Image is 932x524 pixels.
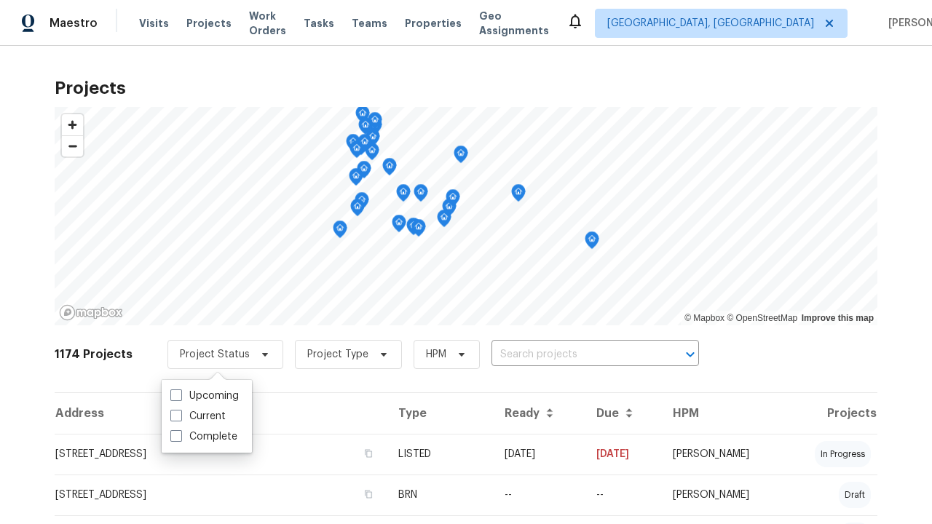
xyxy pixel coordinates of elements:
[55,81,877,95] h2: Projects
[349,168,363,191] div: Map marker
[442,199,457,221] div: Map marker
[139,16,169,31] span: Visits
[387,475,493,515] td: BRN
[355,192,369,215] div: Map marker
[839,482,871,508] div: draft
[349,140,364,163] div: Map marker
[493,434,585,475] td: [DATE]
[346,134,360,156] div: Map marker
[511,184,526,207] div: Map marker
[362,447,375,460] button: Copy Address
[406,218,421,240] div: Map marker
[62,135,83,156] button: Zoom out
[493,475,585,515] td: --
[446,189,460,212] div: Map marker
[55,434,387,475] td: [STREET_ADDRESS]
[607,16,814,31] span: [GEOGRAPHIC_DATA], [GEOGRAPHIC_DATA]
[352,16,387,31] span: Teams
[354,138,368,160] div: Map marker
[661,475,784,515] td: [PERSON_NAME]
[357,161,371,183] div: Map marker
[661,393,784,434] th: HPM
[170,409,226,424] label: Current
[59,304,123,321] a: Mapbox homepage
[387,393,493,434] th: Type
[426,347,446,362] span: HPM
[358,134,372,156] div: Map marker
[493,393,585,434] th: Ready
[366,129,380,151] div: Map marker
[55,347,133,362] h2: 1174 Projects
[411,219,426,242] div: Map marker
[414,184,428,207] div: Map marker
[355,106,370,128] div: Map marker
[437,210,451,232] div: Map marker
[585,393,661,434] th: Due
[333,221,347,243] div: Map marker
[585,475,661,515] td: Resale COE 2025-09-23T00:00:00.000Z
[62,114,83,135] button: Zoom in
[661,434,784,475] td: [PERSON_NAME]
[727,313,797,323] a: OpenStreetMap
[479,9,549,38] span: Geo Assignments
[62,136,83,156] span: Zoom out
[585,434,661,475] td: [DATE]
[365,143,379,165] div: Map marker
[186,16,232,31] span: Projects
[392,215,406,237] div: Map marker
[454,146,468,168] div: Map marker
[684,313,724,323] a: Mapbox
[396,184,411,207] div: Map marker
[815,441,871,467] div: in progress
[358,117,373,140] div: Map marker
[362,488,375,501] button: Copy Address
[784,393,877,434] th: Projects
[680,344,700,365] button: Open
[170,389,239,403] label: Upcoming
[350,199,365,221] div: Map marker
[55,107,877,325] canvas: Map
[387,434,493,475] td: LISTED
[55,475,387,515] td: [STREET_ADDRESS]
[802,313,874,323] a: Improve this map
[491,344,658,366] input: Search projects
[585,231,599,254] div: Map marker
[170,429,237,444] label: Complete
[55,393,387,434] th: Address
[368,112,382,135] div: Map marker
[304,18,334,28] span: Tasks
[382,158,397,180] div: Map marker
[307,347,368,362] span: Project Type
[405,16,462,31] span: Properties
[50,16,98,31] span: Maestro
[249,9,286,38] span: Work Orders
[180,347,250,362] span: Project Status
